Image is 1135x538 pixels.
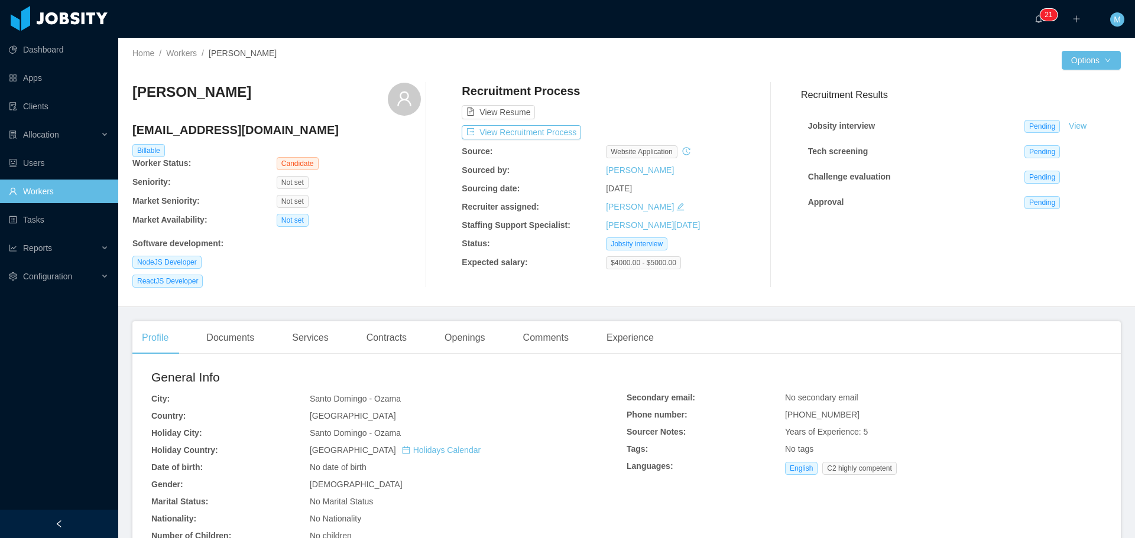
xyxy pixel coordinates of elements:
[132,158,191,168] b: Worker Status:
[808,172,891,181] strong: Challenge evaluation
[9,94,109,118] a: icon: auditClients
[1024,145,1060,158] span: Pending
[357,321,416,354] div: Contracts
[462,220,570,230] b: Staffing Support Specialist:
[462,105,535,119] button: icon: file-textView Resume
[277,176,309,189] span: Not set
[402,445,481,455] a: icon: calendarHolidays Calendar
[1035,15,1043,23] i: icon: bell
[151,445,218,455] b: Holiday Country:
[627,427,686,436] b: Sourcer Notes:
[310,462,367,472] span: No date of birth
[277,195,309,208] span: Not set
[785,462,818,475] span: English
[514,321,578,354] div: Comments
[1072,15,1081,23] i: icon: plus
[606,220,700,230] a: [PERSON_NAME][DATE]
[682,147,690,155] i: icon: history
[1024,196,1060,209] span: Pending
[822,462,896,475] span: C2 highly competent
[627,393,695,402] b: Secondary email:
[606,237,667,250] span: Jobsity interview
[151,394,170,403] b: City:
[462,239,489,248] b: Status:
[23,130,59,139] span: Allocation
[277,157,319,170] span: Candidate
[9,66,109,90] a: icon: appstoreApps
[132,196,200,206] b: Market Seniority:
[1062,51,1121,70] button: Optionsicon: down
[462,257,527,267] b: Expected salary:
[462,202,539,211] b: Recruiter assigned:
[202,48,204,58] span: /
[9,38,109,61] a: icon: pie-chartDashboard
[9,272,17,281] i: icon: setting
[310,514,361,523] span: No Nationality
[132,321,178,354] div: Profile
[151,514,196,523] b: Nationality:
[9,208,109,231] a: icon: profileTasks
[606,202,674,211] a: [PERSON_NAME]
[1040,9,1057,21] sup: 21
[9,151,109,175] a: icon: robotUsers
[462,184,520,193] b: Sourcing date:
[627,444,648,454] b: Tags:
[606,145,677,158] span: website application
[209,48,277,58] span: [PERSON_NAME]
[310,394,401,403] span: Santo Domingo - Ozama
[310,445,481,455] span: [GEOGRAPHIC_DATA]
[151,480,183,489] b: Gender:
[166,48,197,58] a: Workers
[132,275,203,288] span: ReactJS Developer
[808,197,844,207] strong: Approval
[277,214,309,227] span: Not set
[197,321,264,354] div: Documents
[9,244,17,252] i: icon: line-chart
[283,321,338,354] div: Services
[151,428,202,438] b: Holiday City:
[1065,121,1091,131] a: View
[462,107,535,117] a: icon: file-textView Resume
[310,411,396,420] span: [GEOGRAPHIC_DATA]
[132,256,202,269] span: NodeJS Developer
[151,462,203,472] b: Date of birth:
[1024,120,1060,133] span: Pending
[132,239,223,248] b: Software development :
[801,87,1121,102] h3: Recruitment Results
[597,321,663,354] div: Experience
[808,121,875,131] strong: Jobsity interview
[808,146,868,156] strong: Tech screening
[785,427,868,436] span: Years of Experience: 5
[132,83,251,102] h3: [PERSON_NAME]
[606,165,674,175] a: [PERSON_NAME]
[462,165,510,175] b: Sourced by:
[132,48,154,58] a: Home
[132,215,207,224] b: Market Availability:
[462,128,581,137] a: icon: exportView Recruitment Process
[435,321,495,354] div: Openings
[627,461,673,471] b: Languages:
[151,368,627,387] h2: General Info
[132,144,165,157] span: Billable
[9,131,17,139] i: icon: solution
[785,443,1102,455] div: No tags
[159,48,161,58] span: /
[23,272,72,281] span: Configuration
[310,497,373,506] span: No Marital Status
[462,146,492,156] b: Source:
[402,446,410,454] i: icon: calendar
[396,90,413,107] i: icon: user
[676,203,685,211] i: icon: edit
[1049,9,1053,21] p: 1
[132,122,421,138] h4: [EMAIL_ADDRESS][DOMAIN_NAME]
[785,410,860,419] span: [PHONE_NUMBER]
[151,497,208,506] b: Marital Status:
[23,243,52,253] span: Reports
[310,480,403,489] span: [DEMOGRAPHIC_DATA]
[132,177,171,187] b: Seniority:
[627,410,688,419] b: Phone number:
[606,256,681,269] span: $4000.00 - $5000.00
[1045,9,1049,21] p: 2
[310,428,401,438] span: Santo Domingo - Ozama
[9,180,109,203] a: icon: userWorkers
